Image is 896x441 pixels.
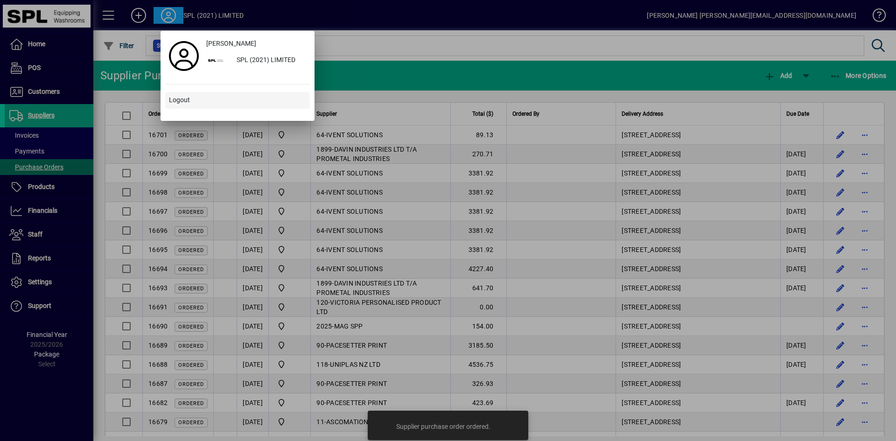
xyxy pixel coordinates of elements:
button: Logout [165,92,310,109]
button: SPL (2021) LIMITED [203,52,310,69]
span: Logout [169,95,190,105]
span: [PERSON_NAME] [206,39,256,49]
a: [PERSON_NAME] [203,35,310,52]
a: Profile [165,48,203,64]
div: SPL (2021) LIMITED [229,52,310,69]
